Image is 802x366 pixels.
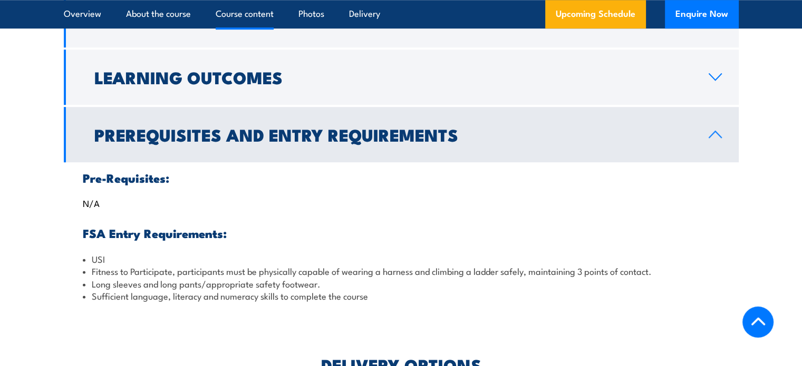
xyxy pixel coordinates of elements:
h2: Prerequisites and Entry Requirements [94,127,692,142]
p: N/A [83,197,720,208]
h3: FSA Entry Requirements: [83,227,720,239]
li: Sufficient language, literacy and numeracy skills to complete the course [83,290,720,302]
h3: Pre-Requisites: [83,172,720,184]
li: USI [83,253,720,265]
li: Fitness to Participate, participants must be physically capable of wearing a harness and climbing... [83,265,720,277]
a: Prerequisites and Entry Requirements [64,107,739,162]
a: Learning Outcomes [64,50,739,105]
li: Long sleeves and long pants/appropriate safety footwear. [83,278,720,290]
h2: Learning Outcomes [94,70,692,84]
